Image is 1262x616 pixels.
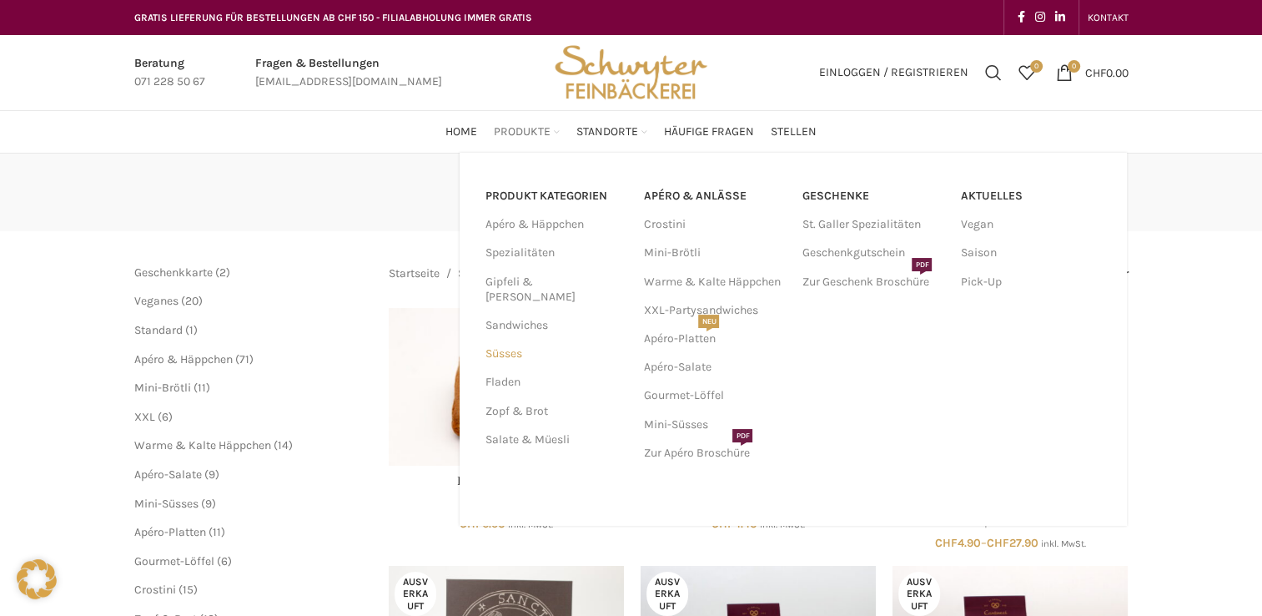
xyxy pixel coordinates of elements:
span: 0 [1068,60,1080,73]
span: PDF [912,258,932,271]
a: Infobox link [255,54,442,92]
span: 6 [162,410,168,424]
a: Biber mit Stempel [389,308,624,465]
a: Apéro-PlattenNEU [643,325,785,353]
bdi: 0.00 [1085,65,1129,79]
a: Aktuelles [960,182,1102,210]
a: Zur Apéro BroschürePDF [643,439,785,467]
a: Standard [134,323,183,337]
a: Crostini [643,210,785,239]
a: Home [445,115,477,149]
span: 14 [278,438,289,452]
a: Geschenkgutschein [802,239,943,267]
span: Home [445,124,477,140]
a: Häufige Fragen [664,115,754,149]
a: Infobox link [134,54,205,92]
div: Main navigation [126,115,1137,149]
bdi: 27.90 [987,536,1038,550]
span: Standorte [576,124,638,140]
a: Spezialitäten [458,265,527,283]
a: Geschenkkarte [134,265,213,280]
a: 0 CHF0.00 [1048,56,1137,89]
a: Startseite [389,265,440,283]
a: PRODUKT KATEGORIEN [485,182,623,210]
a: Warme & Kalte Häppchen [134,438,271,452]
a: KONTAKT [1088,1,1129,34]
span: GRATIS LIEFERUNG FÜR BESTELLUNGEN AB CHF 150 - FILIALABHOLUNG IMMER GRATIS [134,12,532,23]
span: 9 [205,497,212,511]
a: Stellen [771,115,817,149]
a: Biber mit Stempel [457,473,556,488]
a: Gourmet-Löffel [134,554,214,568]
span: Veganes [134,294,178,308]
small: inkl. MwSt. [1041,538,1086,549]
span: 11 [213,525,221,539]
a: Vegan [960,210,1102,239]
span: PDF [732,429,752,442]
span: 71 [239,352,249,366]
a: Fladen [485,368,623,396]
span: 0 [1030,60,1043,73]
span: 20 [185,294,199,308]
a: Mini-Brötli [643,239,785,267]
span: Einloggen / Registrieren [819,67,968,78]
a: Site logo [549,64,712,78]
a: St. Galler Spezialitäten [802,210,943,239]
a: Apéro & Häppchen [485,210,623,239]
img: Bäckerei Schwyter [549,35,712,110]
a: Apéro-Salate [643,353,785,381]
a: Spezialitäten [485,239,623,267]
span: 6 [221,554,228,568]
a: Mini-Süsses [643,411,785,439]
a: Apéro & Häppchen [134,352,233,366]
a: Standorte [576,115,647,149]
a: Süsses [485,340,623,368]
a: Gipfeli & [PERSON_NAME] [485,268,623,311]
span: Ausverkauft [898,572,940,616]
span: 15 [183,583,194,597]
span: Produkte [494,124,551,140]
a: 0 [1010,56,1043,89]
a: Pick-Up [960,268,1102,296]
div: Secondary navigation [1079,1,1137,34]
a: Suchen [977,56,1010,89]
span: 11 [198,381,206,395]
a: Facebook social link [1013,6,1030,29]
a: XXL-Partysandwiches [643,296,785,325]
bdi: 4.90 [935,536,981,550]
a: Filter [1082,267,1128,281]
span: NEU [698,315,719,328]
a: Warme & Kalte Häppchen [643,268,785,296]
span: KONTAKT [1088,12,1129,23]
span: Häufige Fragen [664,124,754,140]
a: XXL [134,410,155,424]
a: Crostini [134,583,176,597]
a: Saison [960,239,1102,267]
span: Apéro-Platten [134,525,206,539]
a: Salate & Müesli [485,426,623,454]
span: – [892,535,1128,552]
span: CHF [1085,65,1106,79]
a: Linkedin social link [1050,6,1070,29]
span: Stellen [771,124,817,140]
a: Gourmet-Löffel [643,381,785,410]
a: Mini-Süsses [134,497,199,511]
a: Einloggen / Registrieren [811,56,977,89]
a: Zur Geschenk BroschürePDF [802,268,943,296]
span: 1 [189,323,194,337]
a: Apéro-Salate [134,467,202,482]
a: Instagram social link [1030,6,1050,29]
span: 9 [209,467,215,482]
a: Mini-Brötli [134,381,191,395]
div: Meine Wunschliste [1010,56,1043,89]
span: 2 [219,265,226,280]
